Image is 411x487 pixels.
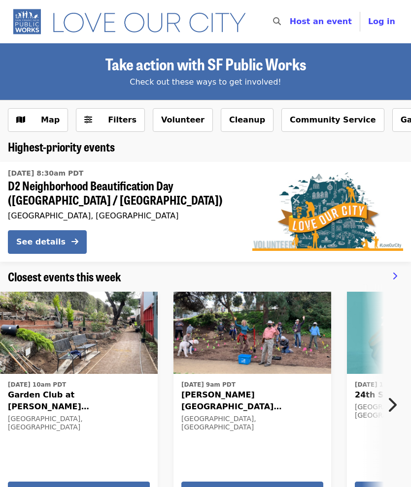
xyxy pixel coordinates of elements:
[8,380,66,389] time: [DATE] 10am PDT
[287,10,295,33] input: Search
[8,138,115,155] span: Highest-priority events
[8,211,237,220] div: [GEOGRAPHIC_DATA], [GEOGRAPHIC_DATA]
[41,115,60,124] span: Map
[273,17,281,26] i: search icon
[8,179,237,207] span: D2 Neighborhood Beautification Day ([GEOGRAPHIC_DATA] / [GEOGRAPHIC_DATA])
[8,415,150,431] div: [GEOGRAPHIC_DATA], [GEOGRAPHIC_DATA]
[153,108,213,132] button: Volunteer
[8,108,68,132] button: Show map view
[221,108,274,132] button: Cleanup
[71,237,78,246] i: arrow-right icon
[108,115,137,124] span: Filters
[378,391,411,419] button: Next item
[290,17,352,26] a: Host an event
[16,115,25,124] i: map icon
[8,76,403,88] div: Check out these ways to get involved!
[181,415,323,431] div: [GEOGRAPHIC_DATA], [GEOGRAPHIC_DATA]
[84,115,92,124] i: sliders-h icon
[76,108,145,132] button: Filters (0 selected)
[8,230,87,254] button: See details
[8,270,121,284] a: Closest events this week
[252,172,403,251] img: D2 Neighborhood Beautification Day (Russian Hill / Fillmore) organized by SF Public Works
[392,272,397,281] i: chevron-right icon
[8,389,150,413] span: Garden Club at [PERSON_NAME][GEOGRAPHIC_DATA] and The Green In-Between
[181,389,323,413] span: [PERSON_NAME][GEOGRAPHIC_DATA] [PERSON_NAME] Beautification Day
[368,17,395,26] span: Log in
[8,268,121,285] span: Closest events this week
[8,8,258,35] img: SF Public Works - Home
[16,236,66,248] div: See details
[387,396,397,414] i: chevron-right icon
[360,12,403,31] button: Log in
[8,168,83,179] time: [DATE] 8:30am PDT
[281,108,384,132] button: Community Service
[173,292,331,374] img: Glen Park Greenway Beautification Day organized by SF Public Works
[181,380,236,389] time: [DATE] 9am PDT
[105,52,306,75] span: Take action with SF Public Works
